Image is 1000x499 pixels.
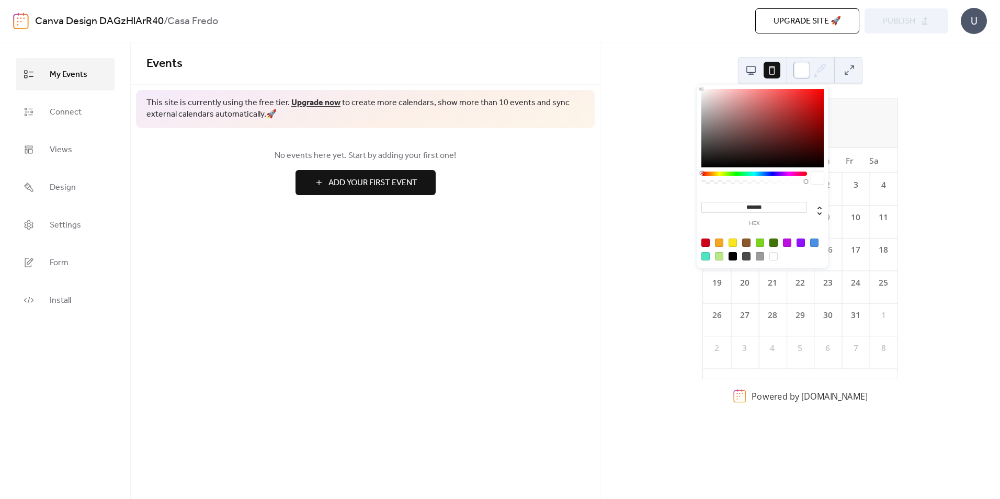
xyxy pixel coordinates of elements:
span: No events here yet. Start by adding your first one! [146,150,584,162]
div: #BD10E0 [783,239,791,247]
div: 26 [711,309,723,321]
span: Events [146,52,183,75]
div: 3 [850,179,862,191]
div: #F8E71C [729,239,737,247]
div: #8B572A [742,239,751,247]
div: 17 [850,244,862,256]
div: #9013FE [797,239,805,247]
div: Powered by [752,390,868,402]
div: 30 [822,309,834,321]
div: 22 [794,277,806,289]
div: #FFFFFF [769,252,778,260]
a: Views [16,133,115,166]
span: Form [50,255,69,271]
div: 2 [711,342,723,354]
div: 21 [766,277,778,289]
a: Add Your First Event [146,170,584,195]
div: 4 [766,342,778,354]
span: Add Your First Event [328,177,417,189]
span: Connect [50,104,82,121]
div: #9B9B9B [756,252,764,260]
a: Install [16,284,115,316]
label: hex [701,221,807,226]
div: 24 [850,277,862,289]
div: 25 [878,277,890,289]
div: 28 [766,309,778,321]
button: Add Your First Event [296,170,436,195]
a: My Events [16,58,115,90]
div: #F5A623 [715,239,723,247]
div: #7ED321 [756,239,764,247]
a: [DOMAIN_NAME] [801,390,868,402]
span: Upgrade site 🚀 [774,15,841,28]
span: Install [50,292,71,309]
span: Design [50,179,76,196]
div: 2 [822,179,834,191]
div: 20 [738,277,751,289]
div: #000000 [729,252,737,260]
div: Fr [837,148,862,173]
div: 18 [878,244,890,256]
div: #B8E986 [715,252,723,260]
div: 4 [878,179,890,191]
a: Design [16,171,115,203]
span: This site is currently using the free tier. to create more calendars, show more than 10 events an... [146,97,584,121]
div: #4A90E2 [810,239,819,247]
div: 23 [822,277,834,289]
div: 10 [850,211,862,223]
div: #4A4A4A [742,252,751,260]
a: Settings [16,209,115,241]
div: 11 [878,211,890,223]
a: Form [16,246,115,279]
span: Views [50,142,72,158]
div: 27 [738,309,751,321]
span: Settings [50,217,81,234]
div: 16 [822,244,834,256]
div: 3 [738,342,751,354]
div: 7 [850,342,862,354]
div: 5 [794,342,806,354]
a: Connect [16,96,115,128]
img: logo [13,13,29,29]
b: Casa Fredo [167,12,218,31]
div: 9 [822,211,834,223]
div: 29 [794,309,806,321]
div: 19 [711,277,723,289]
button: Upgrade site 🚀 [755,8,859,33]
a: Upgrade now [291,95,340,111]
div: #D0021B [701,239,710,247]
div: U [961,8,987,34]
div: #417505 [769,239,778,247]
div: 31 [850,309,862,321]
div: 6 [822,342,834,354]
div: Sa [862,148,887,173]
a: Canva Design DAGzHlArR40 [35,12,164,31]
div: 8 [878,342,890,354]
div: 1 [878,309,890,321]
b: / [164,12,167,31]
span: My Events [50,66,87,83]
div: #50E3C2 [701,252,710,260]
